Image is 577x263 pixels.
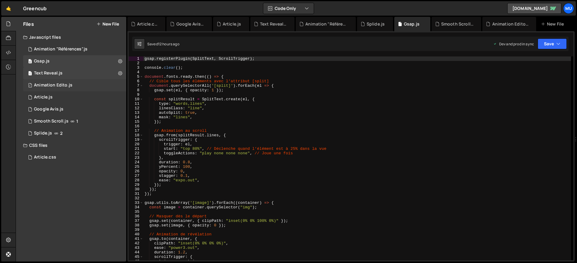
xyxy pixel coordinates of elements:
div: 16982/47459.js [23,103,128,115]
div: Animation Edito.js [34,83,72,88]
div: 18 [129,133,143,138]
div: 16 [129,124,143,128]
div: Gsap.js [404,21,420,27]
div: 16982/46583.css [23,151,126,163]
a: [DOMAIN_NAME] [507,3,561,14]
div: Article.js [34,95,53,100]
div: 11 [129,101,143,106]
div: 38 [129,223,143,228]
div: Dev and prod in sync [493,41,534,47]
div: CSS files [16,139,126,151]
div: 16982/47606.js [23,79,128,91]
div: Gsap.js [34,59,50,64]
button: Save [538,38,567,49]
div: Smooth Scroll.js [34,119,69,124]
div: 12 hours ago [158,41,179,47]
div: New File [541,21,566,27]
div: 43 [129,246,143,250]
div: 42 [129,241,143,246]
div: 5 [129,74,143,79]
div: Splide.js [34,131,52,136]
div: 37 [129,219,143,223]
div: Animation "Références".js [305,21,349,27]
div: Saved [147,41,179,47]
div: 10 [129,97,143,101]
div: 24 [129,160,143,165]
div: 20 [129,142,143,147]
div: 15 [129,119,143,124]
div: 3 [129,65,143,70]
div: Article.css [34,155,56,160]
div: 30 [129,187,143,192]
div: Text Reveal.js [260,21,287,27]
div: 28 [129,178,143,183]
div: 23 [129,156,143,160]
div: Smooth Scroll.js [441,21,474,27]
div: Smooth Scroll.js [23,115,128,127]
span: 2 [60,131,63,136]
span: 1 [28,83,32,88]
div: 41 [129,237,143,241]
div: 39 [129,228,143,232]
div: 40 [129,232,143,237]
div: 21 [129,147,143,151]
span: 1 [28,71,32,76]
div: Article.css [137,21,158,27]
div: 27 [129,174,143,178]
span: 0 [28,59,32,64]
div: 12 [129,106,143,110]
div: Animation Edito.js [492,21,529,27]
button: New File [96,22,119,26]
div: Text Reveal.js [34,71,63,76]
a: Mu [563,3,574,14]
div: 16982/47849.js [23,67,128,79]
h2: Files [23,21,34,27]
div: 17 [129,128,143,133]
div: 33 [129,201,143,205]
div: Javascript files [16,31,126,43]
div: Animation "Références".js [34,47,87,52]
div: 35 [129,210,143,214]
button: Code Only [263,3,314,14]
div: 34 [129,205,143,210]
div: 6 [129,79,143,83]
div: 8 [129,88,143,92]
div: 19 [129,138,143,142]
div: 25 [129,165,143,169]
div: 36 [129,214,143,219]
a: 🤙 [1,1,16,16]
div: 4 [129,70,143,74]
div: 13 [129,110,143,115]
div: 16982/46574.js [23,127,128,139]
div: 16982/47800.js [23,55,128,67]
div: Google Avis.js [176,21,205,27]
div: 1 [129,56,143,61]
div: 2 [129,61,143,65]
div: Article.js [223,21,241,27]
div: Google Avis.js [34,107,63,112]
div: 32 [129,196,143,201]
div: Greencub [23,5,47,12]
div: 7 [129,83,143,88]
div: 44 [129,250,143,255]
div: 16982/46579.js [23,91,128,103]
div: 31 [129,192,143,196]
div: 9 [129,92,143,97]
span: 1 [76,119,78,124]
div: 29 [129,183,143,187]
div: 14 [129,115,143,119]
div: 22 [129,151,143,156]
div: Animation "Références".js [23,43,128,55]
div: 26 [129,169,143,174]
div: Splide.js [367,21,385,27]
div: 45 [129,255,143,259]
